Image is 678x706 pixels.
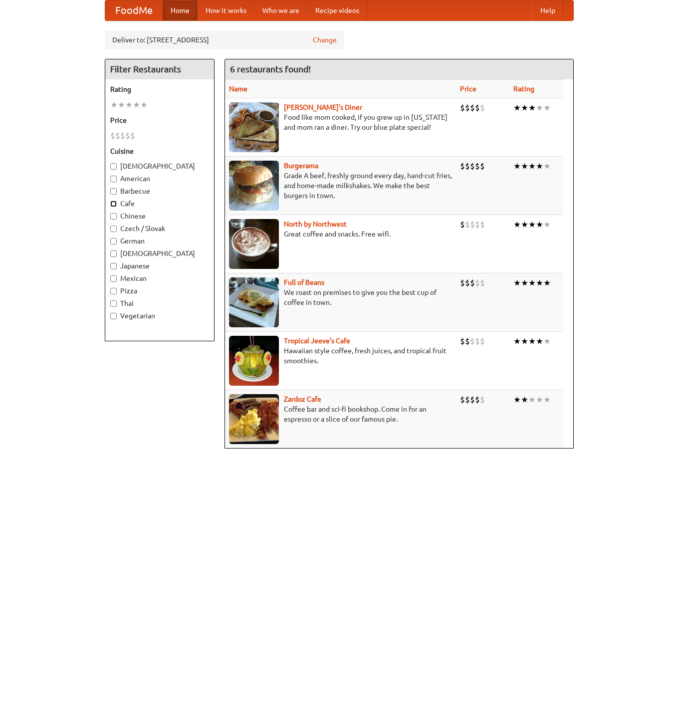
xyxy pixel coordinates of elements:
[543,102,551,113] li: ★
[543,336,551,347] li: ★
[105,59,214,79] h4: Filter Restaurants
[513,336,521,347] li: ★
[284,337,350,345] a: Tropical Jeeve's Cafe
[284,395,321,403] a: Zardoz Cafe
[229,85,247,93] a: Name
[110,213,117,220] input: Chinese
[513,219,521,230] li: ★
[528,277,536,288] li: ★
[110,298,209,308] label: Thai
[521,161,528,172] li: ★
[480,277,485,288] li: $
[532,0,563,20] a: Help
[475,394,480,405] li: $
[110,199,209,209] label: Cafe
[110,84,209,94] h5: Rating
[470,102,475,113] li: $
[110,300,117,307] input: Thai
[521,394,528,405] li: ★
[110,161,209,171] label: [DEMOGRAPHIC_DATA]
[460,85,476,93] a: Price
[105,0,163,20] a: FoodMe
[513,102,521,113] li: ★
[475,219,480,230] li: $
[229,219,279,269] img: north.jpg
[284,220,347,228] a: North by Northwest
[470,219,475,230] li: $
[120,130,125,141] li: $
[536,161,543,172] li: ★
[198,0,254,20] a: How it works
[110,99,118,110] li: ★
[125,99,133,110] li: ★
[513,394,521,405] li: ★
[118,99,125,110] li: ★
[229,112,452,132] p: Food like mom cooked, if you grew up in [US_STATE] and mom ran a diner. Try our blue plate special!
[528,394,536,405] li: ★
[465,277,470,288] li: $
[460,219,465,230] li: $
[521,219,528,230] li: ★
[465,219,470,230] li: $
[475,102,480,113] li: $
[110,146,209,156] h5: Cuisine
[513,277,521,288] li: ★
[470,277,475,288] li: $
[465,394,470,405] li: $
[110,286,209,296] label: Pizza
[110,224,209,234] label: Czech / Slovak
[284,103,362,111] a: [PERSON_NAME]'s Diner
[110,163,117,170] input: [DEMOGRAPHIC_DATA]
[465,161,470,172] li: $
[470,336,475,347] li: $
[528,219,536,230] li: ★
[229,394,279,444] img: zardoz.jpg
[470,161,475,172] li: $
[110,261,209,271] label: Japanese
[110,311,209,321] label: Vegetarian
[110,288,117,294] input: Pizza
[528,102,536,113] li: ★
[528,161,536,172] li: ★
[133,99,140,110] li: ★
[536,336,543,347] li: ★
[110,188,117,195] input: Barbecue
[229,161,279,211] img: burgerama.jpg
[284,278,324,286] a: Full of Beans
[521,336,528,347] li: ★
[110,186,209,196] label: Barbecue
[536,394,543,405] li: ★
[105,31,344,49] div: Deliver to: [STREET_ADDRESS]
[307,0,367,20] a: Recipe videos
[521,277,528,288] li: ★
[536,219,543,230] li: ★
[110,263,117,269] input: Japanese
[110,211,209,221] label: Chinese
[475,277,480,288] li: $
[130,130,135,141] li: $
[460,102,465,113] li: $
[110,273,209,283] label: Mexican
[475,161,480,172] li: $
[543,161,551,172] li: ★
[460,336,465,347] li: $
[284,162,318,170] a: Burgerama
[110,313,117,319] input: Vegetarian
[229,404,452,424] p: Coffee bar and sci-fi bookshop. Come in for an espresso or a slice of our famous pie.
[229,102,279,152] img: sallys.jpg
[140,99,148,110] li: ★
[230,64,311,74] ng-pluralize: 6 restaurants found!
[229,346,452,366] p: Hawaiian style coffee, fresh juices, and tropical fruit smoothies.
[163,0,198,20] a: Home
[465,336,470,347] li: $
[110,201,117,207] input: Cafe
[229,171,452,201] p: Grade A beef, freshly ground every day, hand-cut fries, and home-made milkshakes. We make the bes...
[229,229,452,239] p: Great coffee and snacks. Free wifi.
[480,394,485,405] li: $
